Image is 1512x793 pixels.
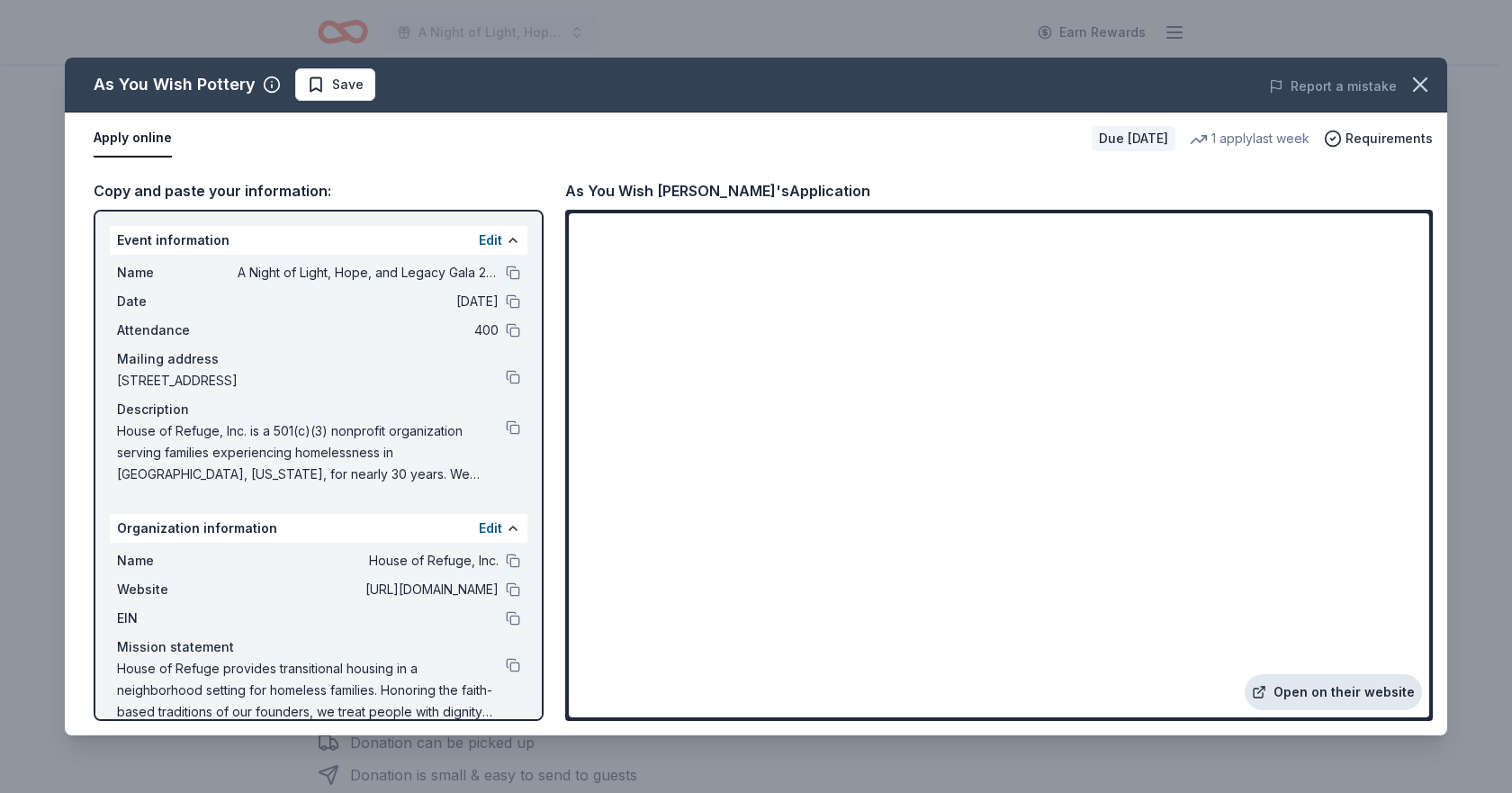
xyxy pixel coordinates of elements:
div: Due [DATE] [1092,126,1175,151]
div: Copy and paste your information: [94,179,544,203]
button: Edit [479,230,502,251]
span: Requirements [1345,128,1433,149]
div: As You Wish [PERSON_NAME]'s Application [565,179,870,203]
span: [STREET_ADDRESS] [117,370,506,392]
a: Open on their website [1245,674,1422,710]
span: [URL][DOMAIN_NAME] [238,579,499,600]
button: Save [295,68,375,101]
span: [DATE] [238,291,499,312]
span: Website [117,579,238,600]
button: Report a mistake [1269,76,1397,97]
span: House of Refuge, Inc. [238,550,499,572]
div: Organization information [110,514,527,543]
span: Attendance [117,320,238,341]
span: Name [117,262,238,284]
div: Mailing address [117,348,520,370]
span: A Night of Light, Hope, and Legacy Gala 2026 [238,262,499,284]
span: 400 [238,320,499,341]
div: As You Wish Pottery [94,70,256,99]
div: Event information [110,226,527,255]
div: Description [117,399,520,420]
button: Edit [479,518,502,539]
div: Mission statement [117,636,520,658]
span: Date [117,291,238,312]
span: Name [117,550,238,572]
span: Save [332,74,364,95]
span: EIN [117,608,238,629]
span: House of Refuge provides transitional housing in a neighborhood setting for homeless families. Ho... [117,658,506,723]
button: Apply online [94,120,172,158]
div: 1 apply last week [1190,128,1309,149]
span: House of Refuge, Inc. is a 501(c)(3) nonprofit organization serving families experiencing homeles... [117,420,506,485]
button: Requirements [1324,128,1433,149]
